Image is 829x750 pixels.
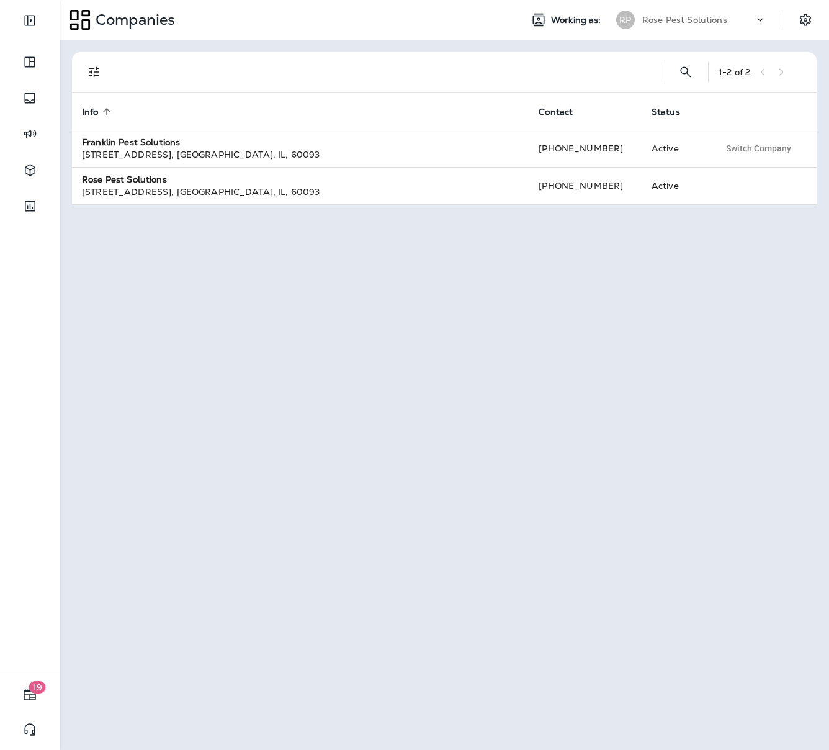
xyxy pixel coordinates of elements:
div: [STREET_ADDRESS] , [GEOGRAPHIC_DATA] , IL , 60093 [82,186,519,198]
span: 19 [29,681,46,694]
strong: Franklin Pest Solutions [82,137,180,148]
td: [PHONE_NUMBER] [529,167,642,204]
button: Filters [82,60,107,84]
strong: Rose Pest Solutions [82,174,167,185]
span: Info [82,106,115,117]
span: Contact [539,107,573,117]
button: Search Companies [673,60,698,84]
td: [PHONE_NUMBER] [529,130,642,167]
span: Working as: [551,15,604,25]
button: 19 [12,682,47,707]
div: [STREET_ADDRESS] , [GEOGRAPHIC_DATA] , IL , 60093 [82,148,519,161]
button: Settings [794,9,817,31]
p: Rose Pest Solutions [642,15,727,25]
div: 1 - 2 of 2 [719,67,750,77]
div: RP [616,11,635,29]
button: Expand Sidebar [12,8,47,33]
p: Companies [91,11,175,29]
span: Status [652,106,696,117]
span: Contact [539,106,589,117]
button: Switch Company [719,139,798,158]
span: Status [652,107,680,117]
td: Active [642,167,709,204]
span: Info [82,107,99,117]
td: Active [642,130,709,167]
span: Switch Company [726,144,791,153]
